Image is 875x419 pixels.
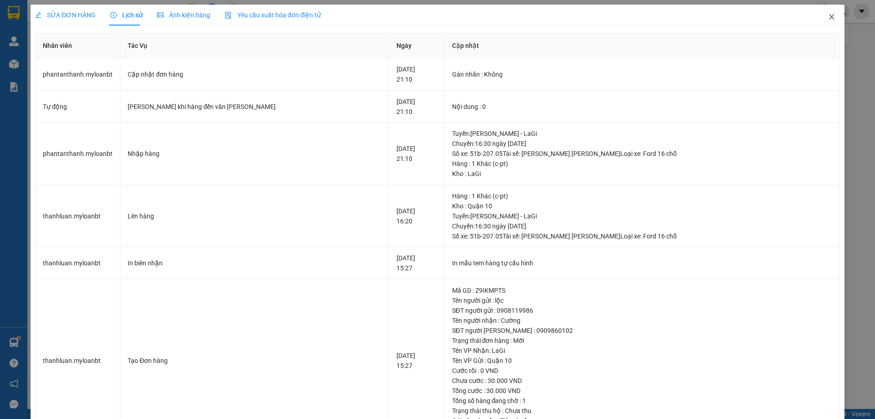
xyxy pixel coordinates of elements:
span: Gò Vấp [95,58,123,68]
td: thanhluan.myloanbt [36,185,120,248]
div: [DATE] 16:20 [396,206,437,226]
div: Nội dung : 0 [452,102,832,112]
span: close [828,13,835,21]
span: Lịch sử [110,11,143,19]
div: Tạo Đơn hàng [128,356,381,366]
div: Tổng số hàng đang chờ : 1 [452,396,832,406]
div: Lên hàng [128,211,381,221]
div: [DATE] 21:10 [396,64,437,84]
div: Trạng thái thu hộ : Chưa thu [452,406,832,416]
th: Nhân viên [36,33,120,58]
div: In biên nhận [128,258,381,268]
div: Tên người nhận : Cường [452,316,832,326]
span: Yêu cầu xuất hóa đơn điện tử [225,11,321,19]
td: phantanthanh.myloanbt [36,123,120,185]
span: picture [157,12,164,18]
th: Cập nhật [445,33,840,58]
div: [DATE] 15:27 [396,351,437,371]
div: Kho : Quận 10 [452,201,832,211]
th: Tác Vụ [120,33,389,58]
div: [PERSON_NAME] khi hàng đến văn [PERSON_NAME] [128,102,381,112]
span: edit [35,12,41,18]
div: Trạng thái đơn hàng : Mới [452,336,832,346]
th: Ngày [389,33,445,58]
div: Tên VP Nhận: LaGi [452,346,832,356]
span: 0968278298 [4,41,45,50]
div: [DATE] 21:10 [396,144,437,164]
span: SỬA ĐƠN HÀNG [35,11,96,19]
span: Ảnh kiện hàng [157,11,210,19]
div: In mẫu tem hàng tự cấu hình [452,258,832,268]
div: Cập nhật đơn hàng [128,69,381,79]
div: Nhập hàng [128,149,381,159]
div: Tên VP Gửi : Quận 10 [452,356,832,366]
img: icon [225,12,232,19]
button: Close [819,5,844,30]
div: Hàng : 1 Khác (c-pt) [452,159,832,169]
div: Kho : LaGi [452,169,832,179]
div: Cước rồi : 0 VND [452,366,832,376]
div: Tuyến : [PERSON_NAME] - LaGi Chuyến: 16:30 ngày [DATE] Số xe: 51b-207.05 Tài xế: [PERSON_NAME] [P... [452,129,832,159]
div: [DATE] 15:27 [396,253,437,273]
strong: Phiếu gửi hàng [4,58,61,68]
td: thanhluan.myloanbt [36,247,120,279]
span: LGQ46QL2 [88,5,130,15]
td: phantanthanh.myloanbt [36,58,120,91]
div: Tuyến : [PERSON_NAME] - LaGi Chuyến: 16:30 ngày [DATE] Số xe: 51b-207.05 Tài xế: [PERSON_NAME] [P... [452,211,832,241]
div: Tổng cước : 30.000 VND [452,386,832,396]
div: SĐT người [PERSON_NAME] : 0909860102 [452,326,832,336]
div: Chưa cước : 30.000 VND [452,376,832,386]
td: Tự động [36,91,120,123]
div: Gán nhãn : Không [452,69,832,79]
div: [DATE] 21:10 [396,97,437,117]
span: clock-circle [110,12,117,18]
div: SĐT người gửi : 0908119986 [452,305,832,316]
strong: Nhà xe Mỹ Loan [4,5,82,17]
div: Hàng : 1 Khác (c-pt) [452,191,832,201]
div: Mã GD : Z9IKMPTS [452,285,832,295]
span: 33 Bác Ái, P Phước Hội, TX Lagi [4,23,81,40]
div: Tên người gửi : lộc [452,295,832,305]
